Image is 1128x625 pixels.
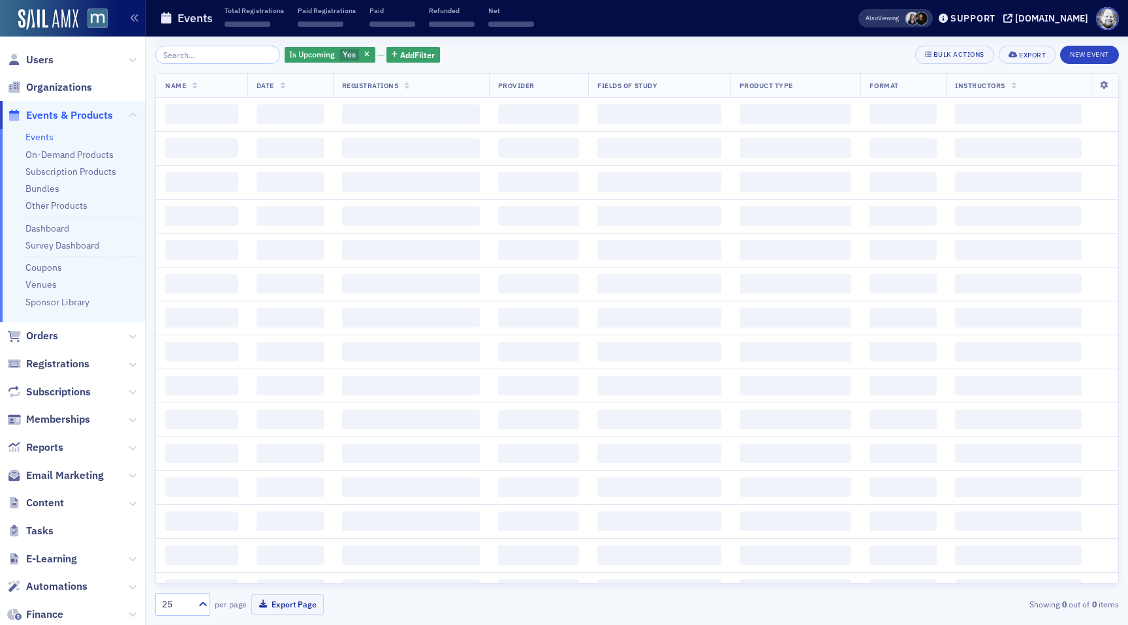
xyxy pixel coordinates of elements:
span: ‌ [165,342,238,361]
a: Reports [7,440,63,455]
span: Tasks [26,524,54,538]
span: Provider [498,81,535,90]
span: ‌ [498,410,580,429]
span: ‌ [165,172,238,192]
a: Automations [7,579,87,594]
span: ‌ [165,579,238,599]
span: ‌ [955,274,1082,294]
div: Support [950,12,995,24]
span: ‌ [955,545,1082,565]
span: ‌ [488,22,534,27]
a: Bundles [25,183,59,194]
span: ‌ [869,579,937,599]
span: Profile [1096,7,1119,30]
span: ‌ [869,478,937,497]
span: ‌ [955,376,1082,395]
span: ‌ [597,444,721,463]
p: Refunded [429,6,475,15]
span: ‌ [597,342,721,361]
button: AddFilter [386,47,440,63]
span: ‌ [597,274,721,294]
span: ‌ [498,172,580,192]
span: ‌ [869,342,937,361]
span: ‌ [257,308,324,328]
a: Tasks [7,524,54,538]
span: ‌ [342,444,480,463]
span: ‌ [257,376,324,395]
span: ‌ [298,22,343,27]
span: ‌ [955,206,1082,226]
span: ‌ [342,511,480,531]
span: ‌ [740,511,852,531]
span: ‌ [740,274,852,294]
div: 25 [162,598,191,611]
a: SailAMX [18,9,78,30]
span: ‌ [869,410,937,429]
span: ‌ [498,579,580,599]
span: ‌ [955,138,1082,158]
span: ‌ [429,22,475,27]
span: ‌ [955,410,1082,429]
span: ‌ [740,579,852,599]
span: ‌ [342,545,480,565]
span: ‌ [597,308,721,328]
span: ‌ [869,240,937,260]
span: ‌ [257,579,324,599]
span: ‌ [955,172,1082,192]
div: Showing out of items [807,598,1119,610]
button: New Event [1060,46,1119,64]
a: Orders [7,329,58,343]
span: ‌ [498,376,580,395]
span: ‌ [342,478,480,497]
span: ‌ [165,376,238,395]
span: Lauren McDonough [915,12,928,25]
span: ‌ [257,511,324,531]
span: ‌ [740,410,852,429]
span: ‌ [869,206,937,226]
span: ‌ [165,104,238,124]
a: Email Marketing [7,468,104,483]
span: ‌ [740,240,852,260]
button: [DOMAIN_NAME] [1003,14,1093,23]
span: Email Marketing [26,468,104,483]
span: ‌ [165,308,238,328]
span: ‌ [342,274,480,294]
span: ‌ [740,172,852,192]
span: ‌ [869,104,937,124]
a: Events [25,131,54,143]
span: ‌ [597,240,721,260]
span: ‌ [342,138,480,158]
span: Name [165,81,186,90]
a: Sponsor Library [25,296,89,308]
span: ‌ [740,138,852,158]
p: Paid [369,6,415,15]
span: Instructors [955,81,1005,90]
span: ‌ [597,172,721,192]
p: Total Registrations [225,6,284,15]
p: Net [488,6,534,15]
span: ‌ [498,342,580,361]
a: View Homepage [78,8,108,31]
div: Export [1019,52,1046,59]
span: ‌ [257,444,324,463]
span: ‌ [498,545,580,565]
span: ‌ [597,410,721,429]
span: ‌ [342,104,480,124]
div: Yes [285,47,375,63]
span: ‌ [869,376,937,395]
span: ‌ [740,478,852,497]
span: ‌ [869,511,937,531]
a: Memberships [7,412,90,427]
span: ‌ [165,274,238,294]
span: ‌ [165,138,238,158]
span: ‌ [740,308,852,328]
span: ‌ [342,376,480,395]
span: ‌ [869,308,937,328]
span: Date [257,81,274,90]
span: Yes [343,49,356,59]
span: ‌ [498,478,580,497]
span: ‌ [955,342,1082,361]
span: Organizations [26,80,92,95]
button: Export [999,46,1056,64]
span: ‌ [257,342,324,361]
